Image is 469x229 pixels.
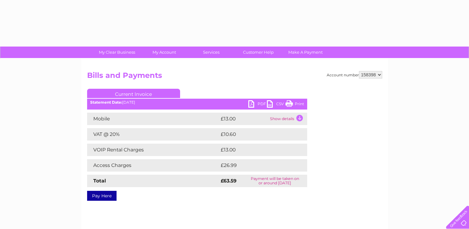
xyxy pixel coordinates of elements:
[87,71,382,83] h2: Bills and Payments
[219,113,268,125] td: £13.00
[280,47,331,58] a: Make A Payment
[87,159,219,172] td: Access Charges
[93,178,106,184] strong: Total
[87,128,219,141] td: VAT @ 20%
[87,144,219,156] td: VOIP Rental Charges
[219,144,294,156] td: £13.00
[285,100,304,109] a: Print
[90,100,122,105] b: Statement Date:
[243,175,307,187] td: Payment will be taken on or around [DATE]
[87,113,219,125] td: Mobile
[87,89,180,98] a: Current Invoice
[327,71,382,79] div: Account number
[219,159,295,172] td: £26.99
[267,100,285,109] a: CSV
[248,100,267,109] a: PDF
[139,47,190,58] a: My Account
[268,113,307,125] td: Show details
[87,191,117,201] a: Pay Here
[87,100,307,105] div: [DATE]
[91,47,143,58] a: My Clear Business
[186,47,237,58] a: Services
[219,128,294,141] td: £10.60
[221,178,237,184] strong: £63.59
[233,47,284,58] a: Customer Help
